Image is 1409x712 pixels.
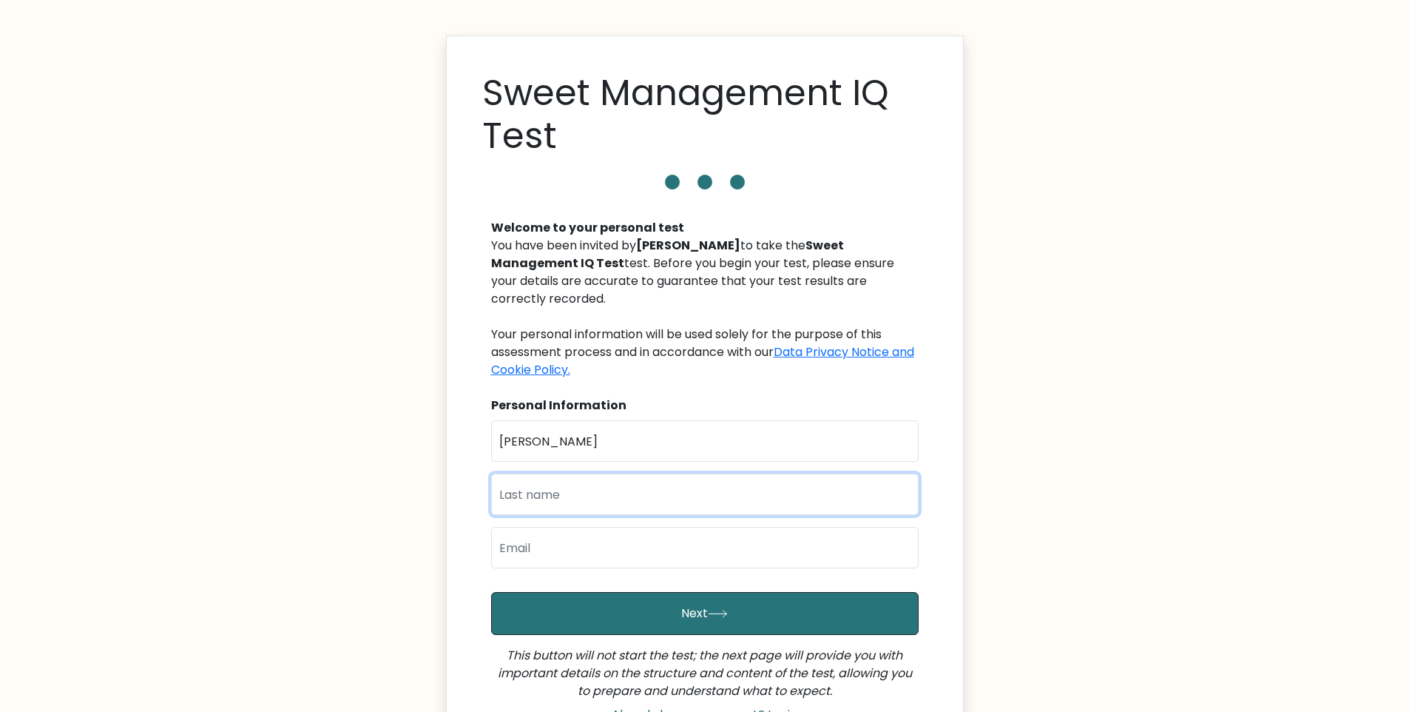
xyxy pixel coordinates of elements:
input: Email [491,527,919,568]
input: First name [491,420,919,462]
div: Welcome to your personal test [491,219,919,237]
a: Data Privacy Notice and Cookie Policy. [491,343,914,378]
input: Last name [491,474,919,515]
div: You have been invited by to take the test. Before you begin your test, please ensure your details... [491,237,919,379]
b: [PERSON_NAME] [636,237,740,254]
button: Next [491,592,919,635]
div: Personal Information [491,397,919,414]
i: This button will not start the test; the next page will provide you with important details on the... [498,647,912,699]
b: Sweet Management IQ Test [491,237,844,272]
h1: Sweet Management IQ Test [482,72,927,157]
